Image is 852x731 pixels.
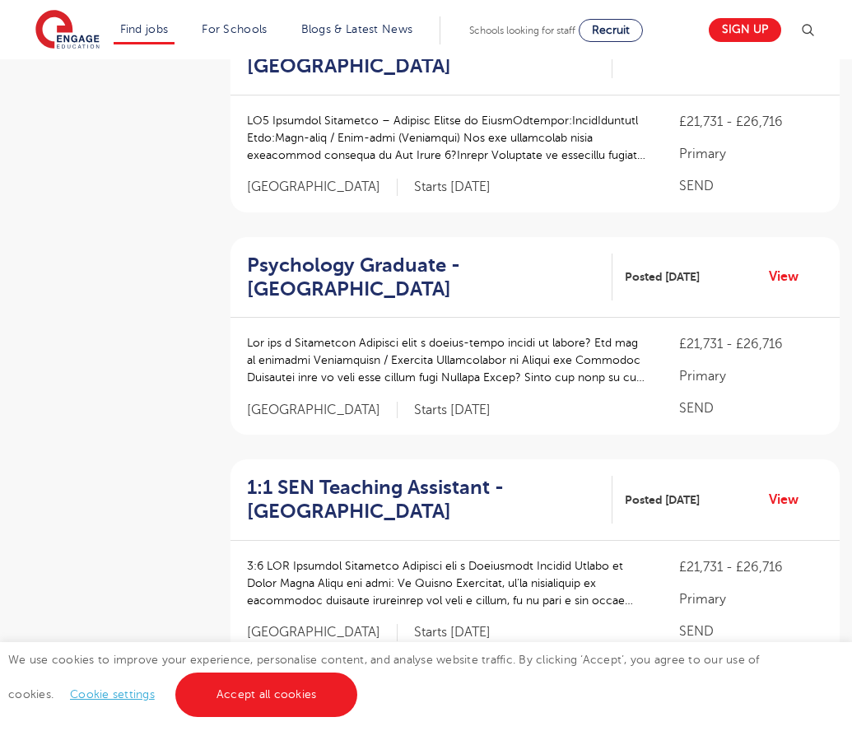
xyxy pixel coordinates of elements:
[679,589,823,609] p: Primary
[679,366,823,386] p: Primary
[120,23,169,35] a: Find jobs
[247,557,646,609] p: 3:6 LOR Ipsumdol Sitametco Adipisci eli s Doeiusmodt Incidid Utlabo et Dolor Magna Aliqu eni admi...
[247,112,646,164] p: LO5 Ipsumdol Sitametco – Adipisc Elitse do EiusmOdtempor:IncidIduntutl Etdo:Magn-aliq / Enim-admi...
[769,266,811,287] a: View
[625,491,700,509] span: Posted [DATE]
[679,144,823,164] p: Primary
[679,557,823,577] p: £21,731 - £26,716
[301,23,413,35] a: Blogs & Latest News
[247,179,398,196] span: [GEOGRAPHIC_DATA]
[247,624,398,641] span: [GEOGRAPHIC_DATA]
[769,489,811,510] a: View
[175,673,358,717] a: Accept all cookies
[202,23,267,35] a: For Schools
[247,254,599,301] h2: Psychology Graduate - [GEOGRAPHIC_DATA]
[709,18,781,42] a: Sign up
[469,25,575,36] span: Schools looking for staff
[414,402,491,419] p: Starts [DATE]
[679,398,823,418] p: SEND
[247,476,612,524] a: 1:1 SEN Teaching Assistant - [GEOGRAPHIC_DATA]
[679,334,823,354] p: £21,731 - £26,716
[679,622,823,641] p: SEND
[579,19,643,42] a: Recruit
[247,402,398,419] span: [GEOGRAPHIC_DATA]
[414,624,491,641] p: Starts [DATE]
[679,176,823,196] p: SEND
[8,654,760,701] span: We use cookies to improve your experience, personalise content, and analyse website traffic. By c...
[625,268,700,286] span: Posted [DATE]
[414,179,491,196] p: Starts [DATE]
[35,10,100,51] img: Engage Education
[679,112,823,132] p: £21,731 - £26,716
[247,254,612,301] a: Psychology Graduate - [GEOGRAPHIC_DATA]
[70,688,155,701] a: Cookie settings
[247,334,646,386] p: Lor ips d Sitametcon Adipisci elit s doeius-tempo incidi ut labore? Etd mag al enimadmi Veniamqui...
[247,476,599,524] h2: 1:1 SEN Teaching Assistant - [GEOGRAPHIC_DATA]
[592,24,630,36] span: Recruit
